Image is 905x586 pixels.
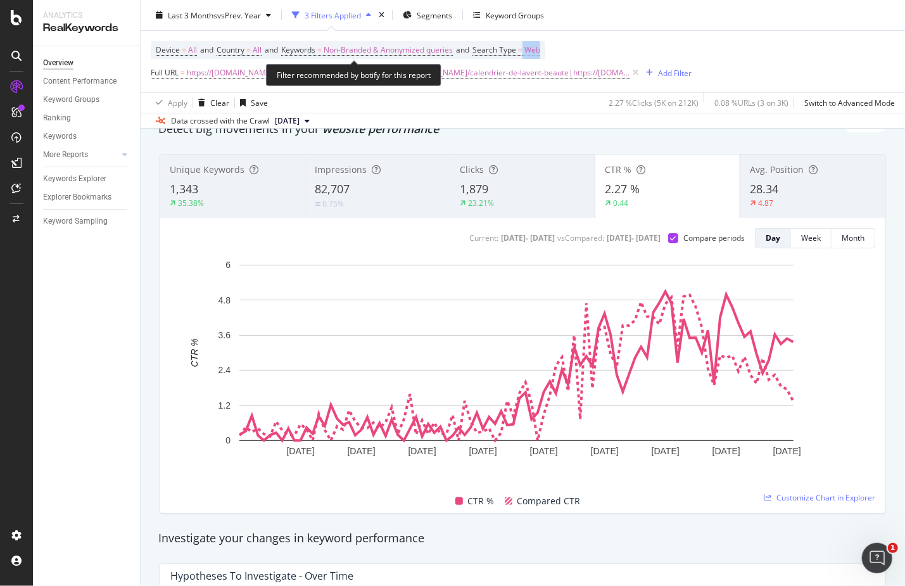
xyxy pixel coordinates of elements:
span: = [180,67,185,78]
div: 0.44 [613,198,628,208]
img: Equal [315,202,320,206]
div: [DATE] - [DATE] [607,232,661,243]
div: Current: [469,232,498,243]
div: Week [801,232,821,243]
div: Keyword Sampling [43,215,108,228]
a: More Reports [43,148,118,162]
button: Add Filter [641,65,692,80]
text: [DATE] [712,446,740,456]
text: [DATE] [469,446,497,456]
span: Web [524,41,540,59]
span: = [182,44,186,55]
button: 3 Filters Applied [287,5,376,25]
div: times [376,9,387,22]
div: Switch to Advanced Mode [804,97,895,108]
span: Full URL [151,67,179,78]
div: Hypotheses to Investigate - Over Time [170,570,353,582]
span: Non-Branded & Anonymized queries [324,41,453,59]
text: [DATE] [348,446,376,456]
text: [DATE] [287,446,315,456]
div: Data crossed with the Crawl [171,115,270,127]
text: 6 [225,260,231,270]
span: Country [217,44,244,55]
span: All [188,41,197,59]
div: 0.75% [323,198,345,209]
a: Ranking [43,111,131,125]
div: Day [766,232,780,243]
div: Filter recommended by botify for this report [266,64,441,86]
text: [DATE] [408,446,436,456]
span: Last 3 Months [168,10,217,20]
span: vs Prev. Year [217,10,261,20]
div: Explorer Bookmarks [43,191,111,204]
span: 1,879 [460,181,488,196]
span: CTR % [468,494,495,509]
span: Unique Keywords [170,163,244,175]
div: 0.08 % URLs ( 3 on 3K ) [714,97,788,108]
span: 1 [888,543,898,553]
span: Device [156,44,180,55]
span: Customize Chart in Explorer [776,492,875,503]
text: [DATE] [530,446,558,456]
a: Customize Chart in Explorer [764,492,875,503]
button: Segments [398,5,457,25]
div: Clear [210,97,229,108]
text: 0 [225,435,231,445]
div: 35.38% [178,198,204,208]
button: Save [235,92,268,113]
button: [DATE] [270,113,315,129]
div: Analytics [43,10,130,21]
button: Apply [151,92,187,113]
div: RealKeywords [43,21,130,35]
span: 1,343 [170,181,198,196]
span: 2025 Oct. 4th [275,115,300,127]
a: Explorer Bookmarks [43,191,131,204]
div: Overview [43,56,73,70]
button: Switch to Advanced Mode [799,92,895,113]
div: Keyword Groups [43,93,99,106]
span: and [265,44,278,55]
a: Overview [43,56,131,70]
span: Impressions [315,163,367,175]
span: = [518,44,522,55]
div: Keyword Groups [486,10,544,20]
span: 28.34 [750,181,778,196]
a: Keywords [43,130,131,143]
text: [DATE] [652,446,680,456]
div: 3 Filters Applied [305,10,361,20]
span: = [317,44,322,55]
span: and [456,44,469,55]
text: CTR % [189,338,199,367]
span: Segments [417,10,452,20]
svg: A chart. [170,258,863,479]
div: More Reports [43,148,88,162]
span: CTR % [605,163,631,175]
div: vs Compared : [557,232,604,243]
div: 4.87 [758,198,773,208]
div: 2.27 % Clicks ( 5K on 212K ) [609,97,699,108]
div: Keywords [43,130,77,143]
button: Last 3 MonthsvsPrev. Year [151,5,276,25]
span: Avg. Position [750,163,804,175]
button: Month [832,228,875,248]
button: Week [791,228,832,248]
span: = [246,44,251,55]
div: Save [251,97,268,108]
div: Month [842,232,864,243]
button: Keyword Groups [468,5,549,25]
button: Clear [193,92,229,113]
button: Day [755,228,791,248]
div: 23.21% [468,198,494,208]
a: Keyword Groups [43,93,131,106]
span: All [253,41,262,59]
div: Apply [168,97,187,108]
a: Content Performance [43,75,131,88]
div: Keywords Explorer [43,172,106,186]
text: [DATE] [773,446,801,456]
span: Compared CTR [517,494,581,509]
div: Content Performance [43,75,117,88]
span: https://[DOMAIN_NAME]/calendrier-de-l-avent-beaute|https://[DOMAIN_NAME]/calendrier-de-lavent-bea... [187,64,630,82]
span: 82,707 [315,181,350,196]
text: 1.2 [218,400,231,411]
span: Keywords [281,44,315,55]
